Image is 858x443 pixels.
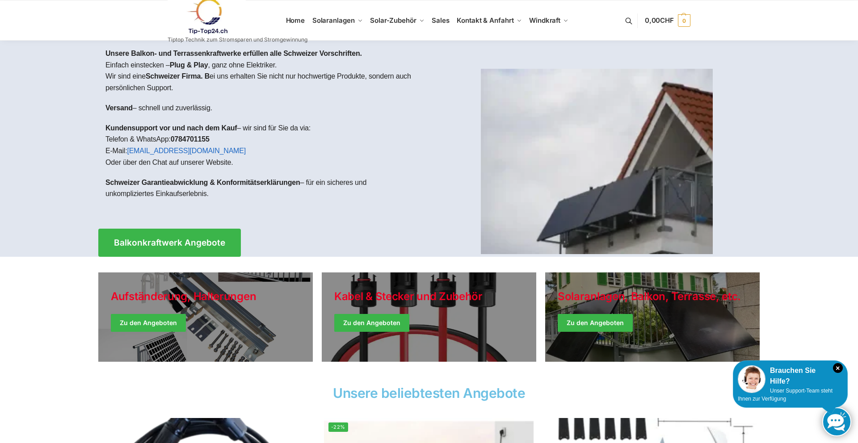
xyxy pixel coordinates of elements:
a: Winter Jackets [545,272,760,362]
img: Home 1 [481,69,713,254]
span: Balkonkraftwerk Angebote [114,238,225,247]
a: 0,00CHF 0 [645,7,690,34]
span: 0 [678,14,690,27]
span: 0,00 [645,16,674,25]
strong: 0784701155 [171,135,210,143]
img: Customer service [738,365,765,393]
a: Holiday Style [98,272,313,362]
p: Wir sind eine ei uns erhalten Sie nicht nur hochwertige Produkte, sondern auch persönlichen Support. [105,71,422,93]
p: Tiptop Technik zum Stromsparen und Stromgewinnung [168,37,307,42]
strong: Versand [105,104,133,112]
span: Solaranlagen [312,16,355,25]
span: Kontakt & Anfahrt [457,16,513,25]
div: Brauchen Sie Hilfe? [738,365,843,387]
h2: Unsere beliebtesten Angebote [98,386,760,400]
a: Kontakt & Anfahrt [453,0,526,41]
a: [EMAIL_ADDRESS][DOMAIN_NAME] [127,147,246,155]
p: – für ein sicheres und unkompliziertes Einkaufserlebnis. [105,177,422,200]
strong: Schweizer Garantieabwicklung & Konformitätserklärungen [105,179,300,186]
a: Windkraft [526,0,572,41]
strong: Plug & Play [170,61,208,69]
a: Holiday Style [322,272,536,362]
span: Windkraft [529,16,560,25]
span: CHF [660,16,674,25]
strong: Schweizer Firma. B [146,72,210,80]
div: Einfach einstecken – , ganz ohne Elektriker. [98,41,429,215]
a: Sales [428,0,453,41]
strong: Kundensupport vor und nach dem Kauf [105,124,237,132]
span: Sales [432,16,450,25]
p: – wir sind für Sie da via: Telefon & WhatsApp: E-Mail: Oder über den Chat auf unserer Website. [105,122,422,168]
strong: Unsere Balkon- und Terrassenkraftwerke erfüllen alle Schweizer Vorschriften. [105,50,362,57]
p: – schnell und zuverlässig. [105,102,422,114]
span: Unser Support-Team steht Ihnen zur Verfügung [738,388,833,402]
a: Solar-Zubehör [366,0,428,41]
i: Schließen [833,363,843,373]
a: Solaranlagen [308,0,366,41]
a: Balkonkraftwerk Angebote [98,229,241,257]
span: Solar-Zubehör [370,16,416,25]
